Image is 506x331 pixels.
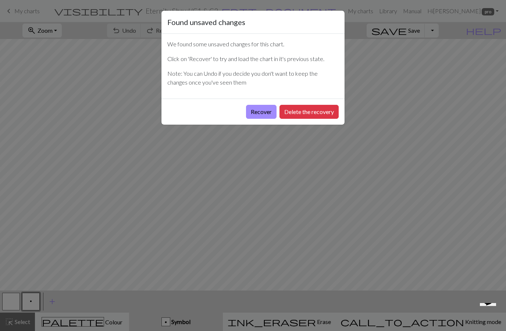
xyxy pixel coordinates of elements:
[167,69,339,87] p: Note: You can Undo if you decide you don't want to keep the changes once you've seen them
[477,303,502,327] iframe: chat widget
[167,54,339,63] p: Click on 'Recover' to try and load the chart in it's previous state.
[246,105,277,119] button: Recover
[167,40,339,49] p: We found some unsaved changes for this chart.
[167,17,245,28] h5: Found unsaved changes
[279,105,339,119] button: Delete the recovery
